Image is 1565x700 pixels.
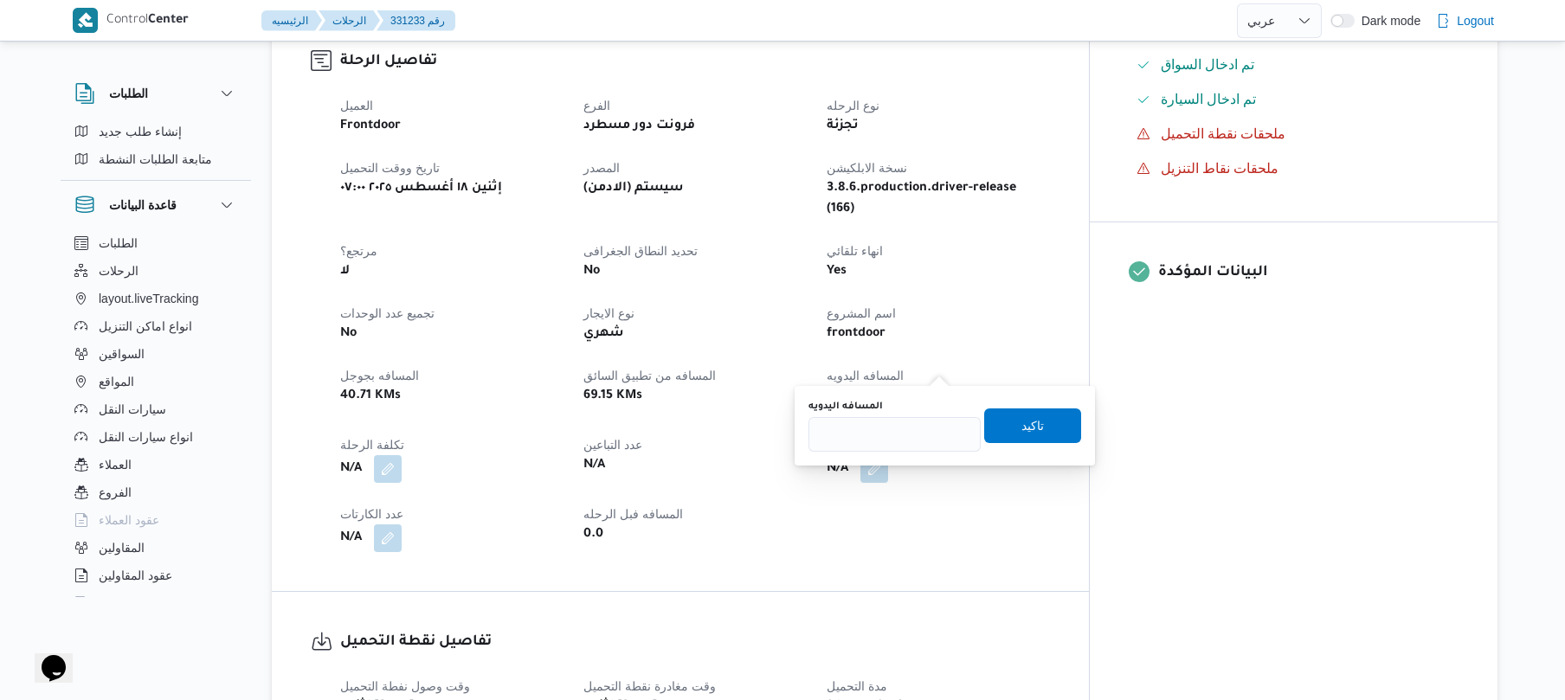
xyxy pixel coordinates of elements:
[68,285,244,312] button: layout.liveTracking
[99,399,166,420] span: سيارات النقل
[340,99,373,112] span: العميل
[68,118,244,145] button: إنشاء طلب جديد
[1457,10,1494,31] span: Logout
[68,478,244,506] button: الفروع
[1161,89,1257,110] span: تم ادخال السيارة
[340,178,502,199] b: إثنين ١٨ أغسطس ٢٠٢٥ ٠٧:٠٠
[1355,14,1420,28] span: Dark mode
[1130,86,1459,113] button: تم ادخال السيارة
[984,408,1081,443] button: تاكيد
[148,14,189,28] b: Center
[99,149,212,170] span: متابعة الطلبات النشطة
[68,145,244,173] button: متابعة الطلبات النشطة
[340,306,435,320] span: تجميع عدد الوحدات
[99,510,159,530] span: عقود العملاء
[99,371,134,392] span: المواقع
[99,454,132,475] span: العملاء
[1161,92,1257,106] span: تم ادخال السيارة
[73,8,98,33] img: X8yXhbKr1z7QwAAAABJRU5ErkJggg==
[583,161,620,175] span: المصدر
[827,161,907,175] span: نسخة الابلكيشن
[99,121,182,142] span: إنشاء طلب جديد
[1158,261,1459,285] h3: البيانات المؤكدة
[99,288,198,309] span: layout.liveTracking
[99,316,192,337] span: انواع اماكن التنزيل
[340,244,377,258] span: مرتجع؟
[1130,120,1459,148] button: ملحقات نقطة التحميل
[583,386,642,407] b: 69.15 KMs
[99,427,193,447] span: انواع سيارات النقل
[109,195,177,215] h3: قاعدة البيانات
[99,593,171,613] span: اجهزة التليفون
[827,244,883,258] span: انهاء تلقائي
[99,537,145,558] span: المقاولين
[827,369,904,382] span: المسافه اليدويه
[1161,57,1255,72] span: تم ادخال السواق
[99,260,138,281] span: الرحلات
[99,482,132,503] span: الفروع
[583,261,600,282] b: No
[583,455,605,476] b: N/A
[583,507,683,521] span: المسافه فبل الرحله
[1161,126,1286,141] span: ملحقات نقطة التحميل
[808,400,883,414] label: المسافه اليدويه
[99,233,138,254] span: الطلبات
[74,83,237,104] button: الطلبات
[827,459,848,479] b: N/A
[340,50,1050,74] h3: تفاصيل الرحلة
[109,83,148,104] h3: الطلبات
[340,324,357,344] b: No
[1130,155,1459,183] button: ملحقات نقاط التنزيل
[1429,3,1501,38] button: Logout
[340,459,362,479] b: N/A
[827,306,896,320] span: اسم المشروع
[1161,55,1255,75] span: تم ادخال السواق
[68,451,244,478] button: العملاء
[583,524,603,545] b: 0.0
[340,386,401,407] b: 40.71 KMs
[827,116,859,137] b: تجزئة
[68,534,244,562] button: المقاولين
[827,261,847,282] b: Yes
[1130,51,1459,79] button: تم ادخال السواق
[68,312,244,340] button: انواع اماكن التنزيل
[340,261,350,282] b: لا
[68,589,244,617] button: اجهزة التليفون
[261,10,322,31] button: الرئيسيه
[340,631,1050,654] h3: تفاصيل نقطة التحميل
[583,306,634,320] span: نوع الايجار
[68,368,244,395] button: المواقع
[340,507,403,521] span: عدد الكارتات
[583,244,698,258] span: تحديد النطاق الجغرافى
[99,344,145,364] span: السواقين
[68,340,244,368] button: السواقين
[583,679,716,693] span: وقت مغادرة نقطة التحميل
[1161,124,1286,144] span: ملحقات نقطة التحميل
[1161,158,1279,179] span: ملحقات نقاط التنزيل
[827,679,887,693] span: مدة التحميل
[61,118,251,180] div: الطلبات
[340,161,440,175] span: تاريخ ووقت التحميل
[1021,415,1044,436] span: تاكيد
[340,528,362,549] b: N/A
[99,565,172,586] span: عقود المقاولين
[377,10,455,31] button: 331233 رقم
[74,195,237,215] button: قاعدة البيانات
[68,562,244,589] button: عقود المقاولين
[583,324,624,344] b: شهري
[68,257,244,285] button: الرحلات
[68,506,244,534] button: عقود العملاء
[583,438,642,452] span: عدد التباعين
[68,423,244,451] button: انواع سيارات النقل
[319,10,380,31] button: الرحلات
[583,99,610,112] span: الفرع
[340,116,401,137] b: Frontdoor
[17,631,73,683] iframe: chat widget
[1161,161,1279,176] span: ملحقات نقاط التنزيل
[827,178,1046,220] b: 3.8.6.production.driver-release (166)
[340,369,419,382] span: المسافه بجوجل
[827,324,886,344] b: frontdoor
[583,116,695,137] b: فرونت دور مسطرد
[583,369,716,382] span: المسافه من تطبيق السائق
